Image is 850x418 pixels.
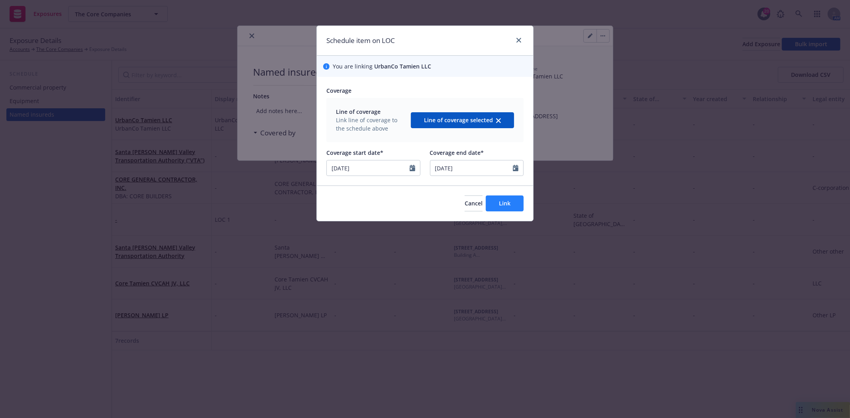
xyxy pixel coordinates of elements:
[327,160,410,176] input: MM/DD/YYYY
[513,165,518,171] svg: Calendar
[486,195,524,211] button: Link
[410,165,415,171] svg: Calendar
[465,199,483,207] span: Cancel
[411,112,514,128] button: Line of coverage selectedclear selection
[430,160,513,176] input: MM/DD/YYYY
[374,63,431,70] span: UrbanCo Tamien LLC
[496,118,501,123] svg: clear selection
[326,149,383,156] span: Coverage start date*
[430,149,484,156] span: Coverage end date*
[336,107,406,116] span: Line of coverage
[499,199,510,207] span: Link
[333,62,431,70] span: You are linking
[465,195,483,211] button: Cancel
[326,87,351,94] span: Coverage
[336,116,406,133] span: Link line of coverage to the schedule above
[326,35,395,46] h1: Schedule item on LOC
[424,116,493,124] span: Line of coverage selected
[514,35,524,45] a: close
